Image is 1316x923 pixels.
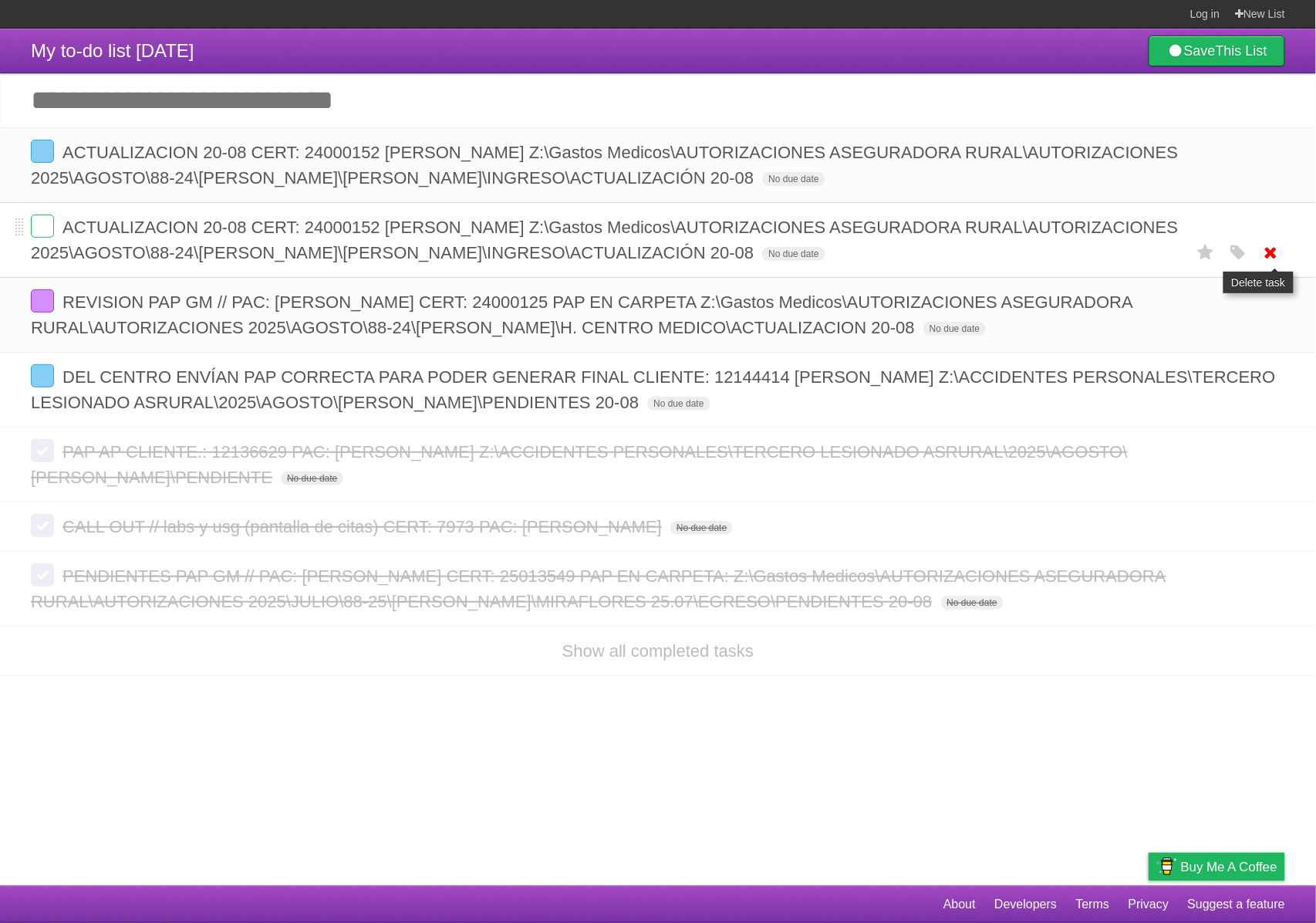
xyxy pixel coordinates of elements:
[762,172,825,186] span: No due date
[31,442,1128,487] span: PAP AP CLIENTE.: 12136629 PAC: [PERSON_NAME] Z:\ACCIDENTES PERSONALES\TERCERO LESIONADO ASRURAL\2...
[1149,853,1285,881] a: Buy me a coffee
[31,367,1276,412] span: DEL CENTRO ENVÍAN PAP CORRECTA PARA PODER GENERAR FINAL CLIENTE: 12144414 [PERSON_NAME] Z:\ACCIDE...
[31,514,54,537] label: Done
[1191,240,1220,265] label: Star task
[647,397,710,411] span: No due date
[31,215,54,238] label: Done
[1149,35,1285,66] a: SaveThis List
[562,641,754,661] a: Show all completed tasks
[281,472,343,485] span: No due date
[1188,890,1285,919] a: Suggest a feature
[1129,890,1169,919] a: Privacy
[923,322,986,336] span: No due date
[31,566,1166,611] span: PENDIENTES PAP GM // PAC: [PERSON_NAME] CERT: 25013549 PAP EN CARPETA: Z:\Gastos Medicos\AUTORIZA...
[1216,43,1267,59] b: This List
[1181,854,1277,881] span: Buy me a coffee
[941,596,1004,610] span: No due date
[670,521,733,535] span: No due date
[1156,854,1177,880] img: Buy me a coffee
[31,143,1178,188] span: ACTUALIZACION 20-08 CERT: 24000152 [PERSON_NAME] Z:\Gastos Medicos\AUTORIZACIONES ASEGURADORA RUR...
[31,140,54,163] label: Done
[943,890,976,919] a: About
[62,517,666,536] span: CALL OUT // labs y usg (pantalla de citas) CERT: 7973 PAC: [PERSON_NAME]
[31,364,54,387] label: Done
[31,292,1132,337] span: REVISION PAP GM // PAC: [PERSON_NAME] CERT: 24000125 PAP EN CARPETA Z:\Gastos Medicos\AUTORIZACIO...
[31,289,54,313] label: Done
[762,247,825,261] span: No due date
[31,439,54,462] label: Done
[994,890,1057,919] a: Developers
[31,218,1178,262] span: ACTUALIZACION 20-08 CERT: 24000152 [PERSON_NAME] Z:\Gastos Medicos\AUTORIZACIONES ASEGURADORA RUR...
[31,40,194,61] span: My to-do list [DATE]
[31,563,54,587] label: Done
[1076,890,1110,919] a: Terms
